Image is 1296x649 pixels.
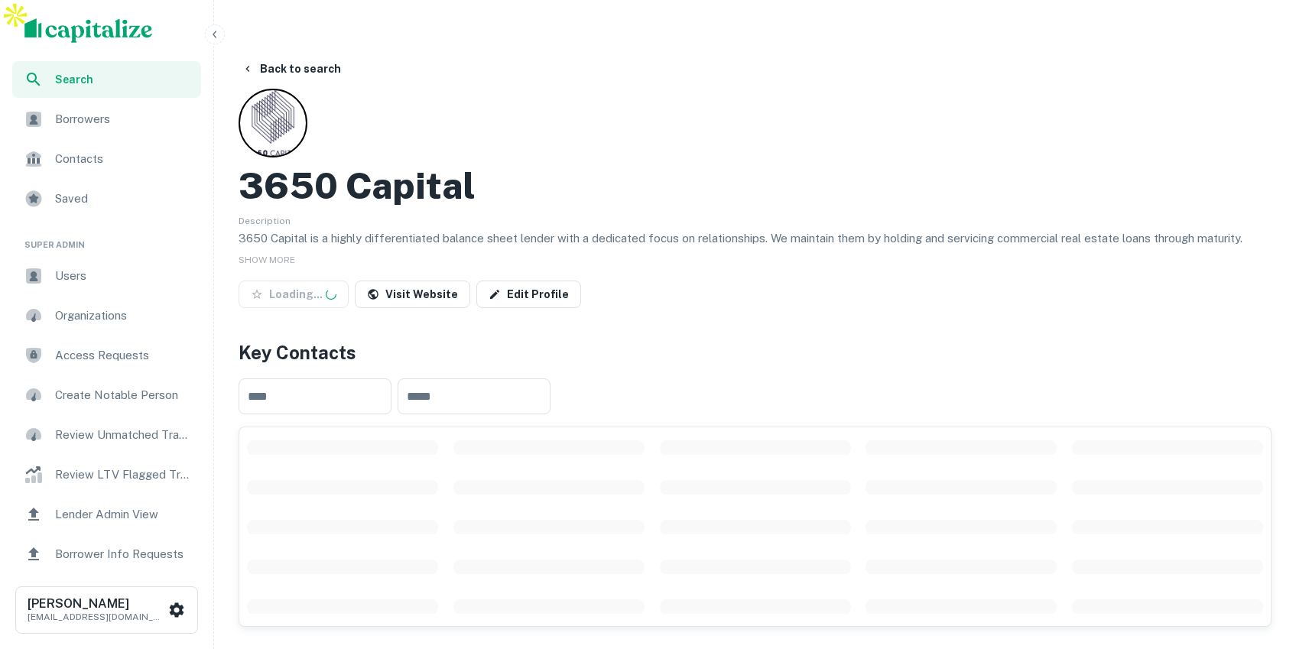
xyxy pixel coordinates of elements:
[12,220,201,258] li: Super Admin
[55,71,192,88] span: Search
[55,386,192,404] span: Create Notable Person
[55,190,192,208] span: Saved
[55,505,192,524] span: Lender Admin View
[12,297,201,334] a: Organizations
[12,180,201,217] a: Saved
[28,610,165,624] p: [EMAIL_ADDRESS][DOMAIN_NAME]
[239,427,1271,626] div: scrollable content
[55,267,192,285] span: Users
[15,586,198,634] button: [PERSON_NAME][EMAIL_ADDRESS][DOMAIN_NAME]
[12,377,201,414] a: Create Notable Person
[235,55,347,83] button: Back to search
[12,496,201,533] a: Lender Admin View
[12,141,201,177] a: Contacts
[1220,527,1296,600] iframe: Chat Widget
[12,456,201,493] a: Review LTV Flagged Transactions
[55,307,192,325] span: Organizations
[55,426,192,444] span: Review Unmatched Transactions
[239,164,476,208] h2: 3650 Capital
[239,229,1272,248] p: 3650 Capital is a highly differentiated balance sheet lender with a dedicated focus on relationsh...
[476,281,581,308] a: Edit Profile
[55,346,192,365] span: Access Requests
[55,110,192,128] span: Borrowers
[55,150,192,168] span: Contacts
[239,216,291,226] span: Description
[239,339,1272,366] h4: Key Contacts
[28,598,165,610] h6: [PERSON_NAME]
[55,545,192,563] span: Borrower Info Requests
[12,101,201,138] a: Borrowers
[12,536,201,573] a: Borrower Info Requests
[24,18,153,43] img: capitalize-logo.png
[12,258,201,294] a: Users
[12,337,201,374] a: Access Requests
[12,61,201,98] a: Search
[12,417,201,453] a: Review Unmatched Transactions
[355,281,470,308] a: Visit Website
[55,466,192,484] span: Review LTV Flagged Transactions
[239,255,295,265] span: SHOW MORE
